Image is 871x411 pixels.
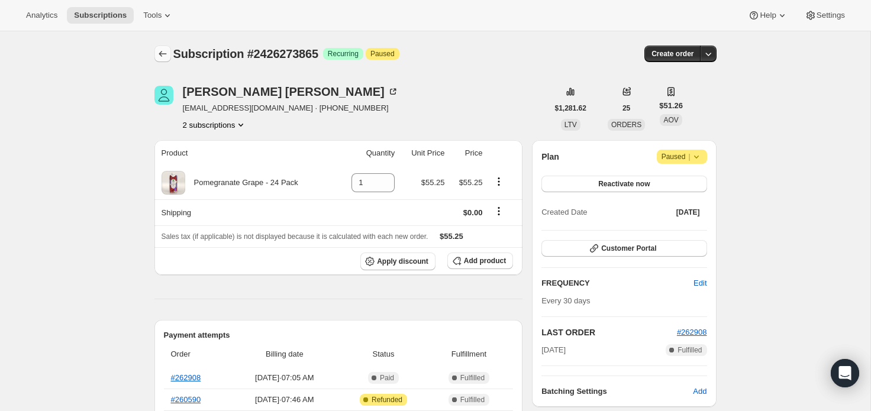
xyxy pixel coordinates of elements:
button: Apply discount [360,253,435,270]
button: Subscriptions [67,7,134,24]
span: Status [342,348,424,360]
div: [PERSON_NAME] [PERSON_NAME] [183,86,399,98]
button: Help [741,7,795,24]
button: Shipping actions [489,205,508,218]
span: Paused [370,49,395,59]
button: Tools [136,7,180,24]
a: #260590 [171,395,201,404]
span: Created Date [541,206,587,218]
span: 25 [622,103,630,113]
span: Billing date [234,348,335,360]
th: Shipping [154,199,337,225]
span: $1,281.62 [555,103,586,113]
button: $1,281.62 [548,100,593,116]
span: Fulfillment [432,348,507,360]
span: Analytics [26,11,57,20]
span: $55.25 [440,232,463,241]
button: [DATE] [669,204,707,221]
span: Apply discount [377,257,428,266]
button: Settings [798,7,852,24]
span: Help [760,11,776,20]
th: Product [154,140,337,166]
span: Subscription #2426273865 [173,47,318,60]
span: $55.25 [421,178,445,187]
h2: Payment attempts [164,329,514,341]
h6: Batching Settings [541,386,693,397]
h2: LAST ORDER [541,326,677,338]
button: Create order [644,46,701,62]
span: [DATE] · 07:05 AM [234,372,335,384]
span: [EMAIL_ADDRESS][DOMAIN_NAME] · [PHONE_NUMBER] [183,102,399,114]
img: product img [162,171,185,195]
span: Edit [693,277,707,289]
button: Edit [686,274,714,293]
th: Order [164,341,231,367]
button: Add product [447,253,513,269]
button: Subscriptions [154,46,171,62]
h2: Plan [541,151,559,163]
button: Reactivate now [541,176,707,192]
span: Add [693,386,707,397]
div: Pomegranate Grape - 24 Pack [185,177,298,189]
span: [DATE] [676,208,700,217]
span: Fulfilled [460,395,485,404]
span: Martha Benedict [154,86,173,105]
span: Subscriptions [74,11,127,20]
button: #262908 [677,326,707,338]
span: Sales tax (if applicable) is not displayed because it is calculated with each new order. [162,232,428,241]
span: | [688,152,690,161]
span: Paused [662,151,702,163]
span: Tools [143,11,162,20]
span: [DATE] · 07:46 AM [234,394,335,406]
span: AOV [663,116,678,124]
span: $51.26 [659,100,683,112]
span: Every 30 days [541,296,590,305]
button: Add [686,382,714,401]
span: Fulfilled [678,345,702,355]
a: #262908 [677,328,707,336]
span: ORDERS [611,121,641,129]
span: Add product [464,256,506,266]
th: Unit Price [398,140,448,166]
button: Analytics [19,7,64,24]
h2: FREQUENCY [541,277,693,289]
button: Product actions [183,119,247,131]
span: Reactivate now [598,179,650,189]
span: [DATE] [541,344,566,356]
button: 25 [615,100,637,116]
th: Price [449,140,486,166]
span: $0.00 [463,208,483,217]
span: Refunded [372,395,402,404]
span: Settings [817,11,845,20]
div: Open Intercom Messenger [831,359,859,387]
span: Customer Portal [601,244,656,253]
th: Quantity [336,140,398,166]
button: Customer Portal [541,240,707,257]
span: Create order [651,49,693,59]
span: Fulfilled [460,373,485,383]
a: #262908 [171,373,201,382]
span: $55.25 [459,178,483,187]
button: Product actions [489,175,508,188]
span: Paid [380,373,394,383]
span: LTV [564,121,577,129]
span: Recurring [328,49,359,59]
